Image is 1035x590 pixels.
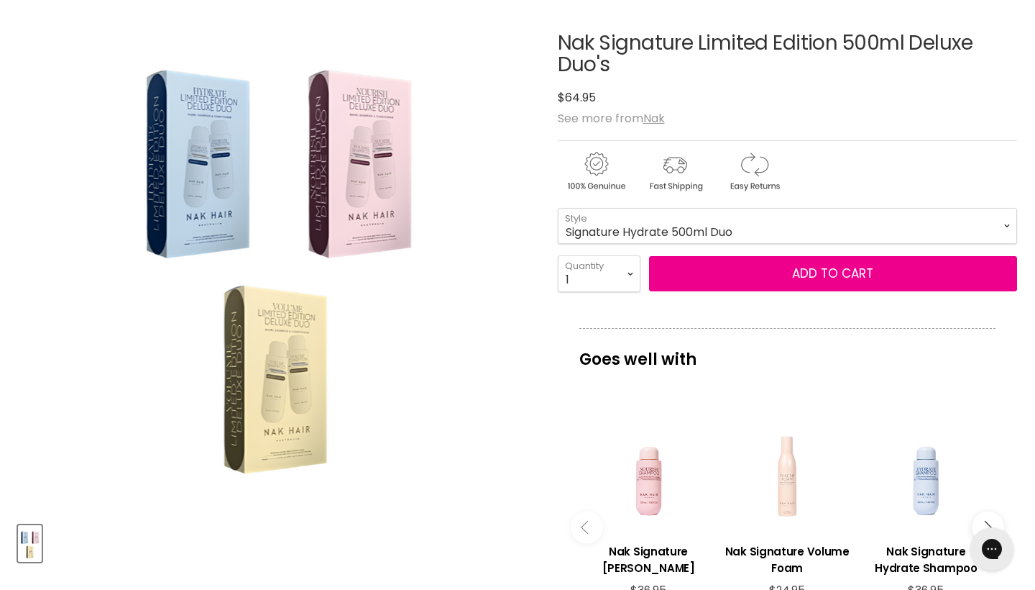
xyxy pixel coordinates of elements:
h3: Nak Signature Hydrate Shampoo [864,543,988,576]
h1: Nak Signature Limited Edition 500ml Deluxe Duo's [558,32,1017,77]
a: Nak [643,110,665,127]
a: View product:Nak Signature Nourish Shampoo [586,532,711,584]
img: shipping.gif [637,150,713,194]
img: Nak Signature Limited Edition 500ml Deluxe Duo's [19,527,40,560]
a: View product:Nak Signature Volume Foam [725,532,850,584]
img: returns.gif [716,150,792,194]
a: View product:Nak Signature Hydrate Shampoo [864,532,988,584]
p: Goes well with [579,328,995,376]
img: genuine.gif [558,150,634,194]
span: See more from [558,110,665,127]
div: Product thumbnails [16,521,535,562]
button: Nak Signature Limited Edition 500ml Deluxe Duo's [18,525,42,562]
span: Add to cart [792,265,873,282]
h3: Nak Signature [PERSON_NAME] [586,543,711,576]
h3: Nak Signature Volume Foam [725,543,850,576]
iframe: Gorgias live chat messenger [963,522,1021,576]
span: $64.95 [558,89,596,106]
select: Quantity [558,255,640,291]
img: Nak Signature Limited Edition 500ml Deluxe Duo's [118,1,432,505]
button: Add to cart [649,256,1017,292]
